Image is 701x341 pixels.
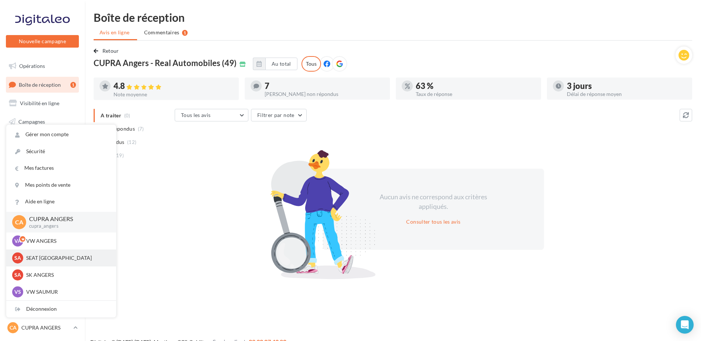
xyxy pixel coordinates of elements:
button: Tous les avis [175,109,248,121]
span: Non répondus [101,125,135,132]
a: Aide en ligne [6,193,116,210]
div: Taux de réponse [416,92,535,97]
div: [PERSON_NAME] non répondus [265,92,384,97]
a: Sécurité [6,143,116,160]
a: Opérations [4,58,80,74]
button: Consulter tous les avis [403,217,463,226]
div: 63 % [416,82,535,90]
p: VW ANGERS [26,237,107,245]
span: CUPRA Angers - Real Automobiles (49) [94,59,237,67]
span: Retour [102,48,119,54]
button: Au total [253,58,297,70]
div: Open Intercom Messenger [676,316,694,334]
span: Boîte de réception [19,81,61,87]
span: Commentaires [144,29,179,36]
span: Campagnes [18,118,45,125]
div: 1 [70,82,76,88]
a: Médiathèque [4,151,80,166]
button: Nouvelle campagne [6,35,79,48]
a: Campagnes DataOnDemand [4,212,80,234]
div: Tous [301,56,321,72]
div: Aucun avis ne correspond aux critères appliqués. [370,192,497,211]
span: CA [10,324,17,331]
span: Opérations [19,63,45,69]
p: CUPRA ANGERS [21,324,70,331]
a: Gérer mon compte [6,126,116,143]
a: CA CUPRA ANGERS [6,321,79,335]
span: (19) [115,152,124,158]
span: Visibilité en ligne [20,100,59,106]
a: Boîte de réception1 [4,77,80,93]
button: Filtrer par note [251,109,307,121]
span: (12) [127,139,136,145]
div: 3 jours [567,82,686,90]
button: Retour [94,46,122,55]
button: Au total [265,58,297,70]
div: Note moyenne [114,92,233,97]
a: Visibilité en ligne [4,96,80,111]
a: PLV et print personnalisable [4,187,80,209]
div: Boîte de réception [94,12,692,23]
span: VA [14,237,21,245]
div: 4.8 [114,82,233,90]
a: Mes points de vente [6,177,116,193]
p: CUPRA ANGERS [29,215,104,223]
div: Déconnexion [6,301,116,317]
p: SEAT [GEOGRAPHIC_DATA] [26,254,107,262]
span: VS [14,288,21,296]
span: CA [15,218,23,226]
p: cupra_angers [29,223,104,230]
p: VW SAUMUR [26,288,107,296]
div: 7 [265,82,384,90]
span: (7) [138,126,144,132]
span: SA [14,254,21,262]
p: SK ANGERS [26,271,107,279]
a: Campagnes [4,114,80,130]
div: 1 [182,30,188,36]
span: Tous les avis [181,112,211,118]
span: SA [14,271,21,279]
div: Délai de réponse moyen [567,92,686,97]
a: Mes factures [6,160,116,176]
a: Contacts [4,132,80,148]
a: Calendrier [4,169,80,185]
